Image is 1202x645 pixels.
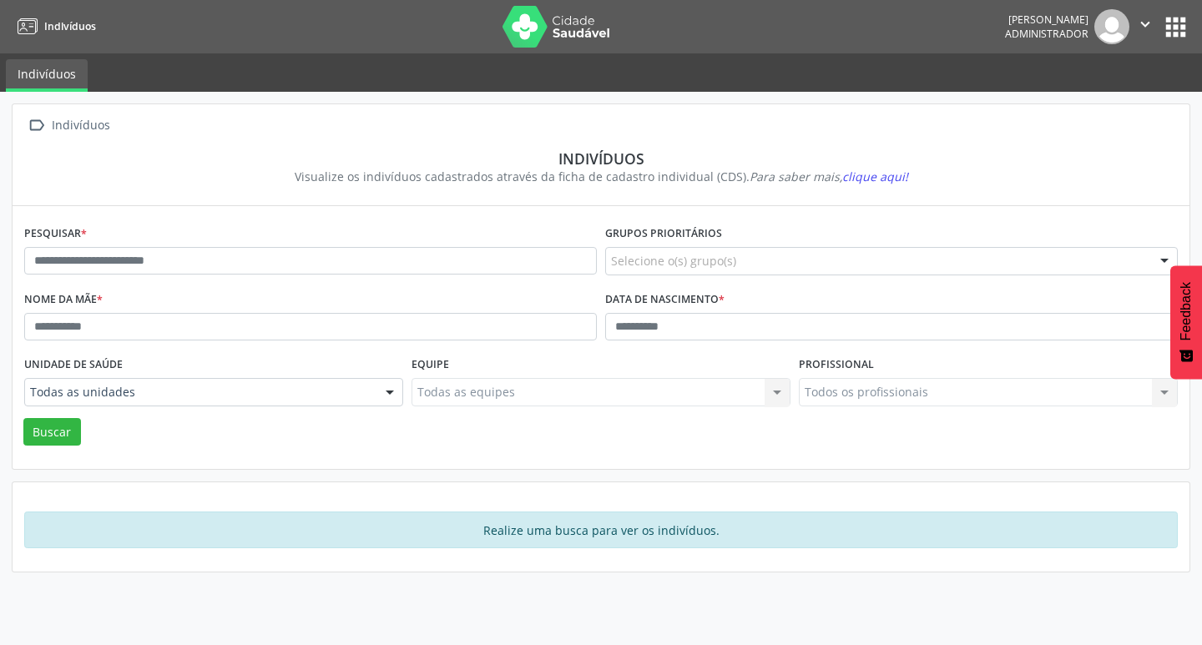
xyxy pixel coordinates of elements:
a:  Indivíduos [24,113,113,138]
i:  [24,113,48,138]
div: Indivíduos [36,149,1166,168]
label: Nome da mãe [24,287,103,313]
a: Indivíduos [6,59,88,92]
i:  [1136,15,1154,33]
div: [PERSON_NAME] [1005,13,1088,27]
span: Administrador [1005,27,1088,41]
div: Realize uma busca para ver os indivíduos. [24,511,1178,548]
label: Pesquisar [24,221,87,247]
button: Feedback - Mostrar pesquisa [1170,265,1202,379]
label: Unidade de saúde [24,352,123,378]
div: Indivíduos [48,113,113,138]
span: Todas as unidades [30,384,369,401]
a: Indivíduos [12,13,96,40]
label: Grupos prioritários [605,221,722,247]
img: img [1094,9,1129,44]
label: Equipe [412,352,449,378]
label: Data de nascimento [605,287,725,313]
button: Buscar [23,418,81,446]
span: clique aqui! [842,169,908,184]
div: Visualize os indivíduos cadastrados através da ficha de cadastro individual (CDS). [36,168,1166,185]
label: Profissional [799,352,874,378]
button:  [1129,9,1161,44]
span: Indivíduos [44,19,96,33]
button: apps [1161,13,1190,42]
span: Selecione o(s) grupo(s) [611,252,736,270]
i: Para saber mais, [750,169,908,184]
span: Feedback [1179,282,1194,340]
